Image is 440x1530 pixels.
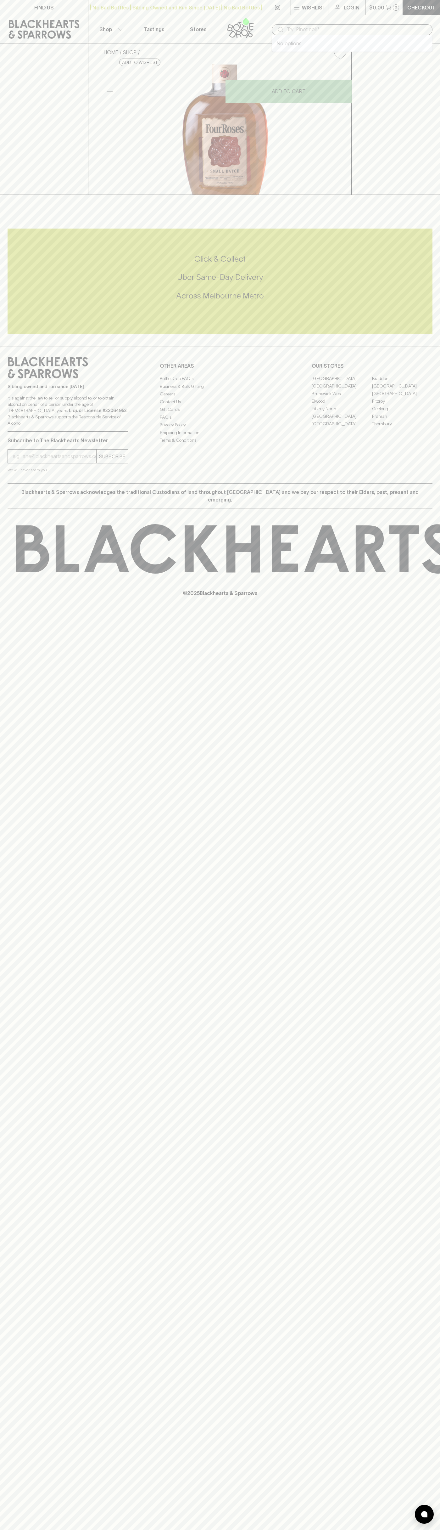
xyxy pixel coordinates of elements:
[312,412,372,420] a: [GEOGRAPHIC_DATA]
[372,420,432,428] a: Thornbury
[132,15,176,43] a: Tastings
[421,1511,427,1517] img: bubble-icon
[190,25,206,33] p: Stores
[123,49,136,55] a: SHOP
[88,15,132,43] button: Shop
[99,25,112,33] p: Shop
[312,397,372,405] a: Elwood
[312,375,372,382] a: [GEOGRAPHIC_DATA]
[160,421,281,429] a: Privacy Policy
[8,272,432,282] h5: Uber Same-Day Delivery
[13,451,96,462] input: e.g. jane@blackheartsandsparrows.com.au
[312,382,372,390] a: [GEOGRAPHIC_DATA]
[104,49,118,55] a: HOME
[160,362,281,370] p: OTHER AREAS
[160,375,281,382] a: Bottle Drop FAQ's
[160,429,281,436] a: Shipping Information
[160,413,281,421] a: FAQ's
[312,405,372,412] a: Fitzroy North
[176,15,220,43] a: Stores
[372,412,432,420] a: Prahran
[8,291,432,301] h5: Across Melbourne Metro
[99,65,351,195] img: 39315.png
[372,390,432,397] a: [GEOGRAPHIC_DATA]
[331,46,349,62] button: Add to wishlist
[69,408,127,413] strong: Liquor License #32064953
[34,4,54,11] p: FIND US
[312,420,372,428] a: [GEOGRAPHIC_DATA]
[344,4,359,11] p: Login
[8,395,128,426] p: It is against the law to sell or supply alcohol to, or to obtain alcohol on behalf of a person un...
[119,59,160,66] button: Add to wishlist
[8,229,432,334] div: Call to action block
[8,437,128,444] p: Subscribe to The Blackhearts Newsletter
[160,382,281,390] a: Business & Bulk Gifting
[302,4,326,11] p: Wishlist
[8,254,432,264] h5: Click & Collect
[160,406,281,413] a: Gift Cards
[160,437,281,444] a: Terms & Conditions
[372,375,432,382] a: Braddon
[372,382,432,390] a: [GEOGRAPHIC_DATA]
[407,4,436,11] p: Checkout
[287,25,427,35] input: Try "Pinot noir"
[8,383,128,390] p: Sibling owned and run since [DATE]
[8,467,128,473] p: We will never spam you
[97,450,128,463] button: SUBSCRIBE
[226,80,352,103] button: ADD TO CART
[12,488,428,503] p: Blackhearts & Sparrows acknowledges the traditional Custodians of land throughout [GEOGRAPHIC_DAT...
[395,6,397,9] p: 0
[272,35,432,52] div: No options
[312,390,372,397] a: Brunswick West
[369,4,384,11] p: $0.00
[372,397,432,405] a: Fitzroy
[160,390,281,398] a: Careers
[160,398,281,405] a: Contact Us
[144,25,164,33] p: Tastings
[272,88,305,95] p: ADD TO CART
[372,405,432,412] a: Geelong
[99,453,125,460] p: SUBSCRIBE
[312,362,432,370] p: OUR STORES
